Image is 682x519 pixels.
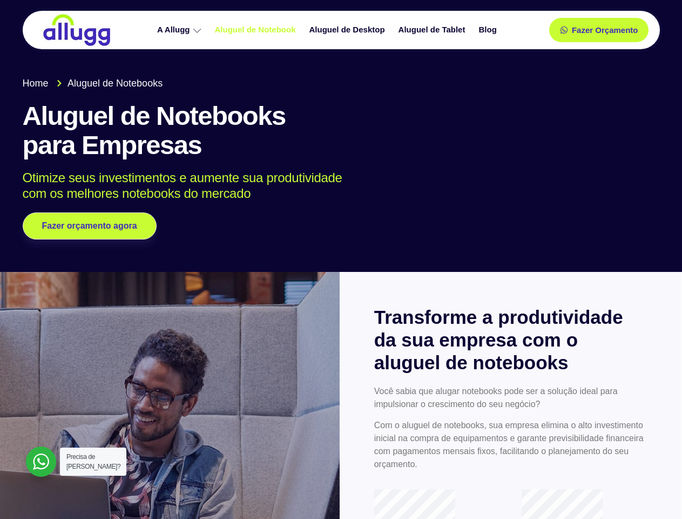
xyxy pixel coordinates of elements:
h2: Transforme a produtividade da sua empresa com o aluguel de notebooks [374,306,647,374]
a: Aluguel de Tablet [393,21,474,39]
p: Otimize seus investimentos e aumente sua produtividade com os melhores notebooks do mercado [23,170,644,202]
a: Fazer orçamento agora [23,212,157,239]
p: Com o aluguel de notebooks, sua empresa elimina o alto investimento inicial na compra de equipame... [374,419,647,471]
a: Aluguel de Desktop [304,21,393,39]
span: Fazer orçamento agora [42,222,137,230]
p: Você sabia que alugar notebooks pode ser a solução ideal para impulsionar o crescimento do seu ne... [374,385,647,411]
a: Fazer Orçamento [549,18,649,42]
a: A Allugg [152,21,210,39]
h1: Aluguel de Notebooks para Empresas [23,102,660,160]
span: Precisa de [PERSON_NAME]? [66,453,120,470]
a: Aluguel de Notebook [210,21,304,39]
span: Fazer Orçamento [572,26,638,34]
a: Blog [473,21,504,39]
img: locação de TI é Allugg [42,14,112,46]
span: Aluguel de Notebooks [65,76,163,91]
iframe: Chat Widget [628,467,682,519]
span: Home [23,76,49,91]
